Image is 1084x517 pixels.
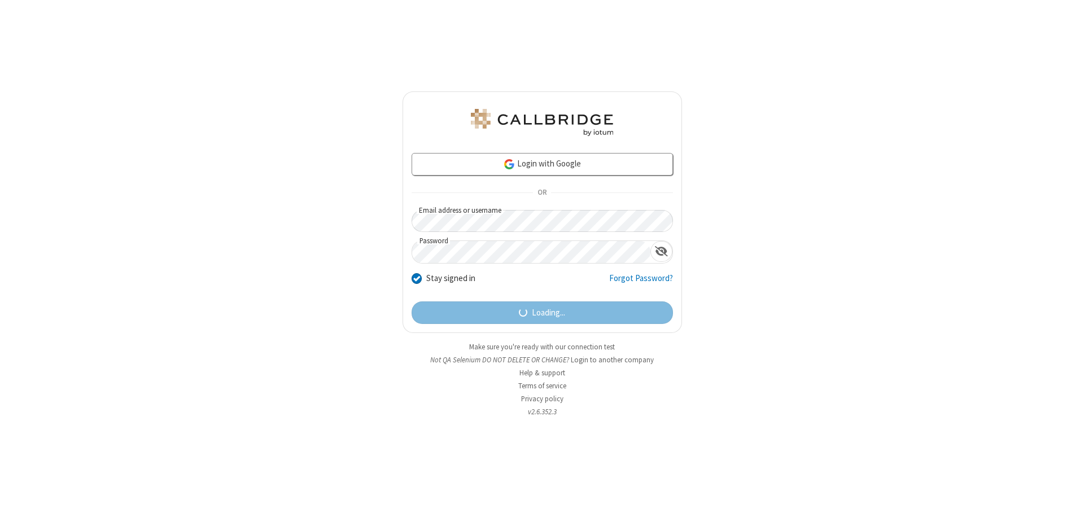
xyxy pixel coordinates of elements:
span: Loading... [532,306,565,319]
a: Login with Google [412,153,673,176]
div: Show password [650,241,672,262]
img: QA Selenium DO NOT DELETE OR CHANGE [469,109,615,136]
a: Forgot Password? [609,272,673,293]
a: Privacy policy [521,394,563,404]
input: Email address or username [412,210,673,232]
input: Password [412,241,650,263]
li: v2.6.352.3 [403,406,682,417]
img: google-icon.png [503,158,515,170]
span: OR [533,185,551,201]
li: Not QA Selenium DO NOT DELETE OR CHANGE? [403,354,682,365]
button: Login to another company [571,354,654,365]
a: Help & support [519,368,565,378]
a: Terms of service [518,381,566,391]
label: Stay signed in [426,272,475,285]
a: Make sure you're ready with our connection test [469,342,615,352]
button: Loading... [412,301,673,324]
